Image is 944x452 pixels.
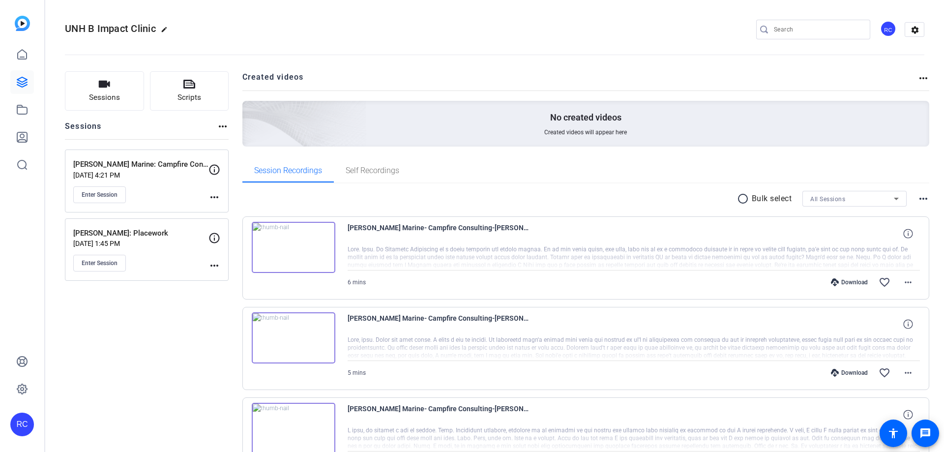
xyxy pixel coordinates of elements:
[177,92,201,103] span: Scripts
[917,193,929,205] mat-icon: more_horiz
[73,159,208,170] p: [PERSON_NAME] Marine: Campfire Consulting
[161,26,173,38] mat-icon: edit
[132,3,367,217] img: Creted videos background
[65,23,156,34] span: UNH B Impact Clinic
[89,92,120,103] span: Sessions
[879,367,890,379] mat-icon: favorite_border
[879,276,890,288] mat-icon: favorite_border
[10,413,34,436] div: RC
[65,71,144,111] button: Sessions
[73,171,208,179] p: [DATE] 4:21 PM
[348,222,530,245] span: [PERSON_NAME] Marine- Campfire Consulting-[PERSON_NAME] Marine-2025-07-08-11-55-09-157-0
[82,191,118,199] span: Enter Session
[73,240,208,247] p: [DATE] 1:45 PM
[346,167,399,175] span: Self Recordings
[217,121,229,132] mat-icon: more_horiz
[919,427,931,439] mat-icon: message
[348,312,530,336] span: [PERSON_NAME] Marine- Campfire Consulting-[PERSON_NAME] Marine-2025-07-08-11-50-14-248-0
[348,403,530,426] span: [PERSON_NAME] Marine- Campfire Consulting-[PERSON_NAME] Marine-2025-07-08-11-44-22-926-0
[73,186,126,203] button: Enter Session
[550,112,621,123] p: No created videos
[752,193,792,205] p: Bulk select
[880,21,897,38] ngx-avatar: Riveo Creative
[737,193,752,205] mat-icon: radio_button_unchecked
[810,196,845,203] span: All Sessions
[917,72,929,84] mat-icon: more_horiz
[208,260,220,271] mat-icon: more_horiz
[252,222,335,273] img: thumb-nail
[65,121,102,139] h2: Sessions
[150,71,229,111] button: Scripts
[82,259,118,267] span: Enter Session
[73,255,126,271] button: Enter Session
[880,21,896,37] div: RC
[774,24,862,35] input: Search
[348,369,366,376] span: 5 mins
[252,312,335,363] img: thumb-nail
[826,278,873,286] div: Download
[208,191,220,203] mat-icon: more_horiz
[242,71,918,90] h2: Created videos
[826,369,873,377] div: Download
[254,167,322,175] span: Session Recordings
[73,228,208,239] p: [PERSON_NAME]: Placework
[902,367,914,379] mat-icon: more_horiz
[887,427,899,439] mat-icon: accessibility
[348,279,366,286] span: 6 mins
[902,276,914,288] mat-icon: more_horiz
[905,23,925,37] mat-icon: settings
[15,16,30,31] img: blue-gradient.svg
[544,128,627,136] span: Created videos will appear here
